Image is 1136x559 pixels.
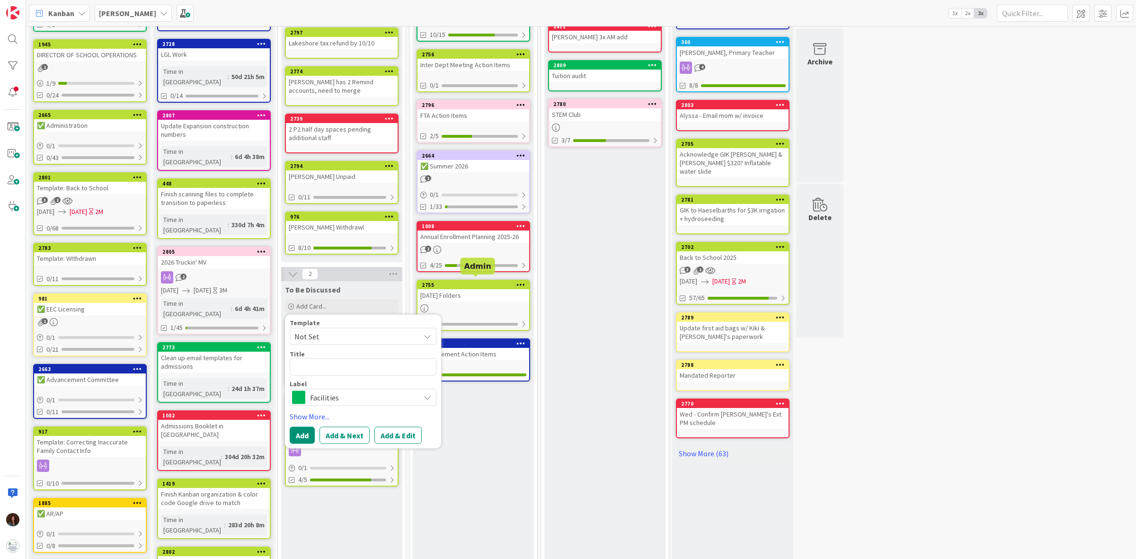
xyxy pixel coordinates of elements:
span: 0 / 1 [46,333,55,343]
div: 981 [38,295,146,302]
span: 10/15 [430,30,445,40]
div: DIRECTOR OF SCHOOL OPERATIONS [34,49,146,61]
div: 2663 [38,366,146,373]
div: 2 P2 half day spaces pending additional staff [286,123,398,144]
span: Add Card... [296,302,327,311]
div: 0/1 [286,462,398,474]
div: Delete [808,212,832,223]
div: 2788Mandated Reporter [677,361,789,382]
div: 6d 4h 41m [232,303,267,314]
div: 304d 20h 32m [222,452,267,462]
div: 2783Template: WIthdrawn [34,244,146,265]
span: : [228,220,229,230]
div: 2739 [290,115,398,122]
div: 1/9 [34,78,146,89]
div: 360[PERSON_NAME], Primary Teacher [677,38,789,59]
div: 917 [34,427,146,436]
div: 2801 [34,173,146,182]
div: LGL Work [158,48,270,61]
div: 2665 [38,112,146,118]
div: 2756Inter Dept Meeting Action Items [417,50,529,71]
div: 976 [290,213,398,220]
span: 2 [302,268,318,280]
div: 0/1 [34,140,146,152]
div: 2663 [34,365,146,373]
div: 2770 [681,400,789,407]
div: 2663✅ Advancement Committee [34,365,146,386]
div: Clean up email templates for admissions [158,352,270,373]
div: 2756 [417,50,529,59]
div: 2797Lakeshore tax refund by 10/10 [286,28,398,49]
div: 2807 [158,111,270,120]
div: Time in [GEOGRAPHIC_DATA] [161,214,228,235]
div: 2755 [422,282,529,288]
div: 2757 [417,339,529,348]
div: 2728LGL Work [158,40,270,61]
span: 1/33 [430,202,442,212]
div: 1002Admissions Booklet in [GEOGRAPHIC_DATA] [158,411,270,441]
span: 0/14 [170,91,183,101]
div: 2773 [158,343,270,352]
span: 3/7 [561,135,570,145]
img: Visit kanbanzone.com [6,6,19,19]
h5: Admin [464,262,491,271]
span: 4 [699,64,705,70]
span: : [228,383,229,394]
span: 0/24 [46,90,59,100]
div: [DATE] Folders [417,289,529,302]
span: : [231,151,232,162]
div: ✅ AR/AP [34,507,146,520]
span: [DATE] [161,285,178,295]
button: Add & Edit [374,426,422,444]
div: 6d 4h 38m [232,151,267,162]
div: 2756 [422,51,529,58]
div: 2811 [549,22,661,31]
div: 2664✅ Summer 2026 [417,151,529,172]
div: 2739 [286,115,398,123]
span: 3 [684,266,691,273]
span: Facilities [310,390,415,404]
div: 2803 [681,102,789,108]
span: 57/65 [689,293,705,303]
div: 2780 [553,101,661,107]
div: 1002 [158,411,270,420]
div: GIK to Haeselbarths for $3K irrigation + hydroseeding [677,204,789,225]
div: 2M [738,276,746,286]
div: 2802 [162,549,270,555]
div: 2757 [422,340,529,347]
span: 0 / 1 [46,529,55,539]
div: 2774 [286,67,398,76]
div: 2702Back to School 2025 [677,243,789,264]
div: 448 [162,180,270,187]
div: Time in [GEOGRAPHIC_DATA] [161,298,231,319]
div: 0/1 [34,332,146,344]
div: Admissions Booklet in [GEOGRAPHIC_DATA] [158,420,270,441]
div: 976 [286,213,398,221]
span: Kanban [48,8,74,19]
div: ✅ Administration [34,119,146,132]
span: 2x [961,9,974,18]
span: [DATE] [712,276,730,286]
span: 4/5 [298,475,307,485]
span: 0/11 [46,274,59,284]
div: 1945 [34,40,146,49]
div: 2803Alyssa - Email mom w/ invoice [677,101,789,122]
div: Update Expansion construction numbers [158,120,270,141]
div: Template: Correcting Inaccurate Family Contact Info [34,436,146,457]
span: 1 [425,246,431,252]
div: 1002 [162,412,270,419]
div: Alyssa - Email mom w/ invoice [677,109,789,122]
div: 2789Update first aid bags w/ Kiki & [PERSON_NAME]'s paperwork [677,313,789,343]
span: 0 / 1 [46,141,55,151]
div: 2705 [681,141,789,147]
div: Time in [GEOGRAPHIC_DATA] [161,446,221,467]
div: 2796FTA Action Items [417,101,529,122]
div: 981✅ EEC Licensing [34,294,146,315]
b: [PERSON_NAME] [99,9,156,18]
div: 2802 [158,548,270,556]
div: 2728 [158,40,270,48]
span: Template [290,319,320,326]
span: [DATE] [37,207,54,217]
div: Time in [GEOGRAPHIC_DATA] [161,378,228,399]
div: 448Finish scanning files to complete transition to paperless [158,179,270,209]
